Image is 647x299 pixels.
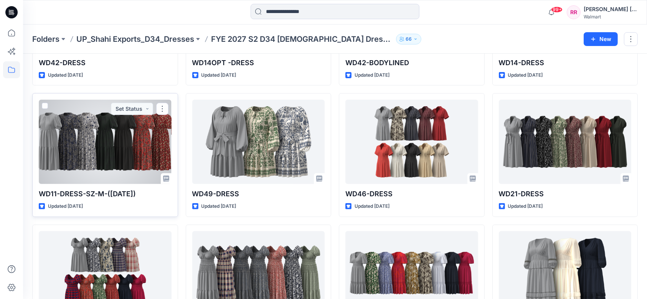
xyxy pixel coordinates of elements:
[584,32,618,46] button: New
[355,71,390,79] p: Updated [DATE]
[406,35,412,43] p: 66
[499,189,632,199] p: WD21-DRESS
[39,100,172,184] a: WD11-DRESS-SZ-M-(24-07-25)
[192,100,325,184] a: WD49-DRESS
[201,71,236,79] p: Updated [DATE]
[39,58,172,68] p: WD42-DRESS
[499,100,632,184] a: WD21-DRESS
[192,189,325,199] p: WD49-DRESS
[355,202,390,210] p: Updated [DATE]
[76,34,194,44] a: UP_Shahi Exports_D34_Dresses
[508,71,543,79] p: Updated [DATE]
[48,202,83,210] p: Updated [DATE]
[48,71,83,79] p: Updated [DATE]
[584,14,637,20] div: Walmart
[345,58,478,68] p: WD42-BODYLINED
[567,5,581,19] div: RR
[345,189,478,199] p: WD46-DRESS
[201,202,236,210] p: Updated [DATE]
[396,34,421,44] button: 66
[584,5,637,14] div: [PERSON_NAME] [PERSON_NAME]
[551,7,563,13] span: 99+
[508,202,543,210] p: Updated [DATE]
[192,58,325,68] p: WD14OPT -DRESS
[39,189,172,199] p: WD11-DRESS-SZ-M-([DATE])
[32,34,59,44] a: Folders
[211,34,393,44] p: FYE 2027 S2 D34 [DEMOGRAPHIC_DATA] Dresses - Shahi
[345,100,478,184] a: WD46-DRESS
[499,58,632,68] p: WD14-DRESS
